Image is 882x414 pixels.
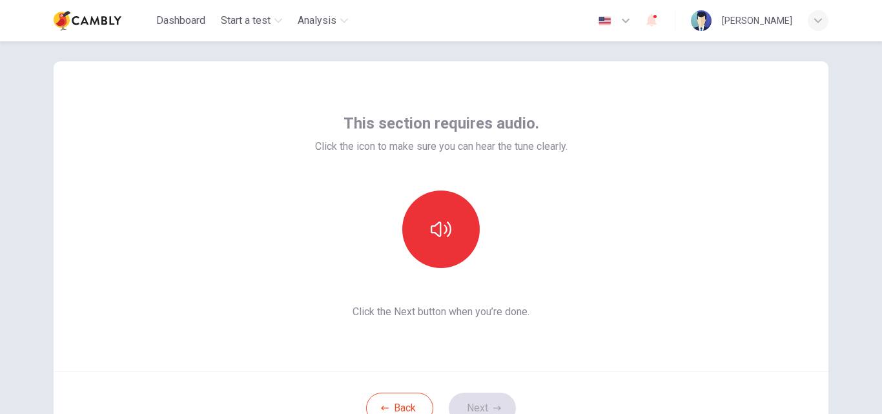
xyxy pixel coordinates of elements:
a: Cambly logo [54,8,151,34]
img: en [597,16,613,26]
img: Profile picture [691,10,712,31]
button: Dashboard [151,9,210,32]
span: This section requires audio. [344,113,539,134]
button: Start a test [216,9,287,32]
span: Click the icon to make sure you can hear the tune clearly. [315,139,568,154]
span: Dashboard [156,13,205,28]
div: [PERSON_NAME] [722,13,792,28]
img: Cambly logo [54,8,121,34]
span: Analysis [298,13,336,28]
span: Click the Next button when you’re done. [315,304,568,320]
span: Start a test [221,13,271,28]
button: Analysis [292,9,353,32]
